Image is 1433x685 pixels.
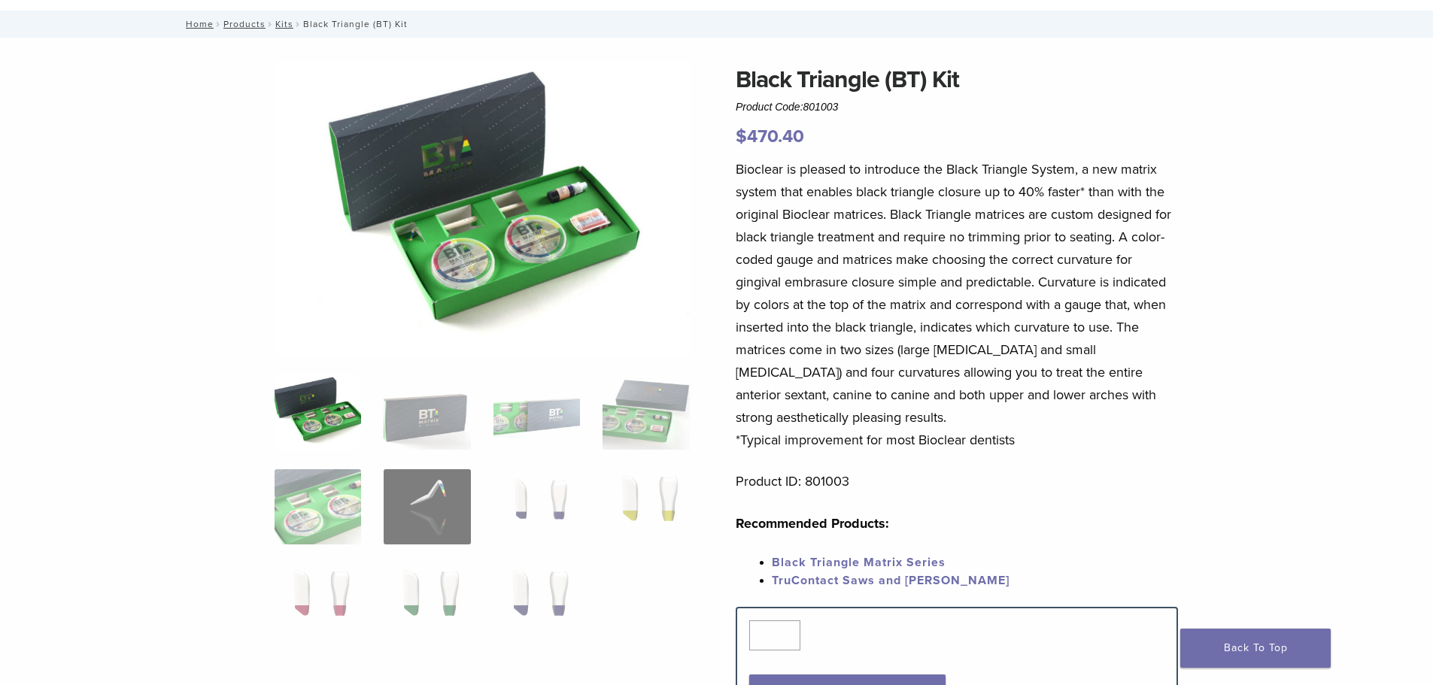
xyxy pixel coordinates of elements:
[384,469,470,544] img: Black Triangle (BT) Kit - Image 6
[736,158,1178,451] p: Bioclear is pleased to introduce the Black Triangle System, a new matrix system that enables blac...
[493,469,580,544] img: Black Triangle (BT) Kit - Image 7
[772,573,1009,588] a: TruContact Saws and [PERSON_NAME]
[275,62,690,355] img: Intro Black Triangle Kit-6 - Copy
[384,564,470,639] img: Black Triangle (BT) Kit - Image 10
[275,374,361,450] img: Intro-Black-Triangle-Kit-6-Copy-e1548792917662-324x324.jpg
[175,11,1258,38] nav: Black Triangle (BT) Kit
[603,469,689,544] img: Black Triangle (BT) Kit - Image 8
[223,19,266,29] a: Products
[266,20,275,28] span: /
[181,19,214,29] a: Home
[275,19,293,29] a: Kits
[384,374,470,450] img: Black Triangle (BT) Kit - Image 2
[275,469,361,544] img: Black Triangle (BT) Kit - Image 5
[772,555,946,570] a: Black Triangle Matrix Series
[1180,629,1331,668] a: Back To Top
[736,126,747,147] span: $
[736,470,1178,493] p: Product ID: 801003
[736,515,889,532] strong: Recommended Products:
[603,374,689,450] img: Black Triangle (BT) Kit - Image 4
[736,101,838,113] span: Product Code:
[293,20,303,28] span: /
[736,126,804,147] bdi: 470.40
[493,564,580,639] img: Black Triangle (BT) Kit - Image 11
[214,20,223,28] span: /
[736,62,1178,98] h1: Black Triangle (BT) Kit
[493,374,580,450] img: Black Triangle (BT) Kit - Image 3
[803,101,839,113] span: 801003
[275,564,361,639] img: Black Triangle (BT) Kit - Image 9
